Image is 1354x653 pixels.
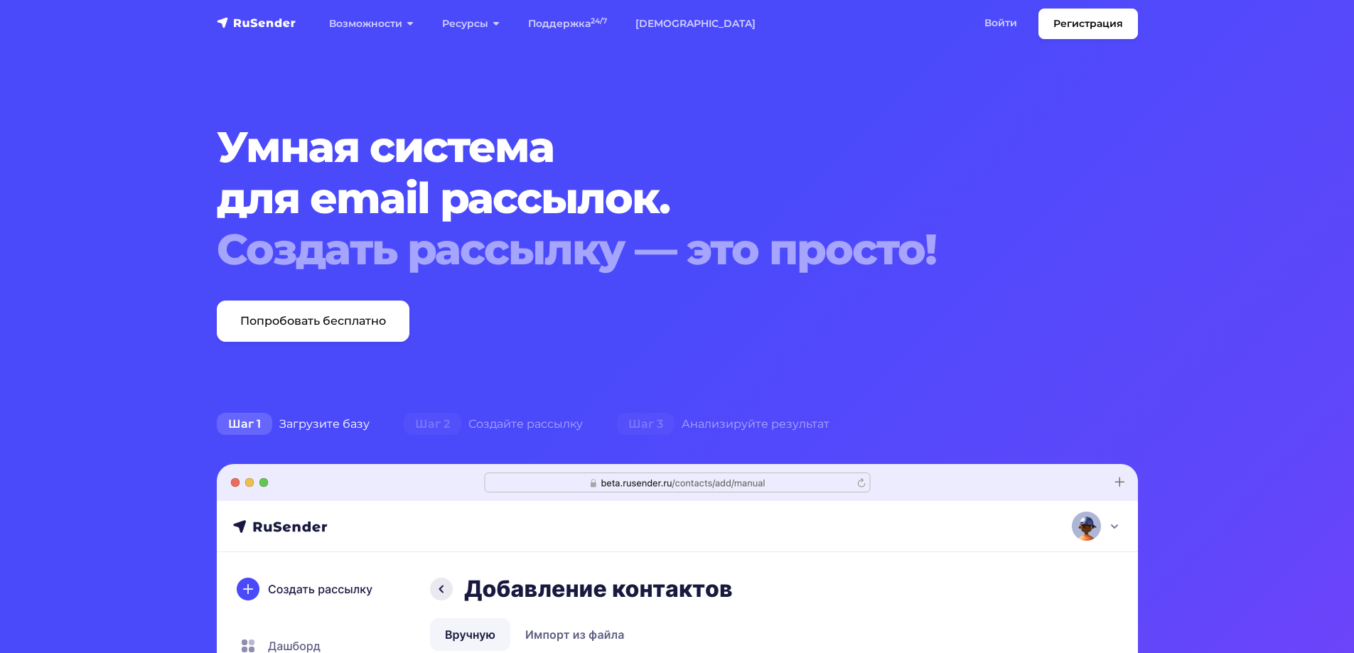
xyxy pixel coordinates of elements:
[200,410,387,438] div: Загрузите базу
[621,9,770,38] a: [DEMOGRAPHIC_DATA]
[217,413,272,436] span: Шаг 1
[217,301,409,342] a: Попробовать бесплатно
[217,122,1060,275] h1: Умная система для email рассылок.
[1038,9,1138,39] a: Регистрация
[617,413,675,436] span: Шаг 3
[217,224,1060,275] div: Создать рассылку — это просто!
[315,9,428,38] a: Возможности
[591,16,607,26] sup: 24/7
[428,9,514,38] a: Ресурсы
[404,413,461,436] span: Шаг 2
[600,410,847,438] div: Анализируйте результат
[387,410,600,438] div: Создайте рассылку
[970,9,1031,38] a: Войти
[514,9,621,38] a: Поддержка24/7
[217,16,296,30] img: RuSender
